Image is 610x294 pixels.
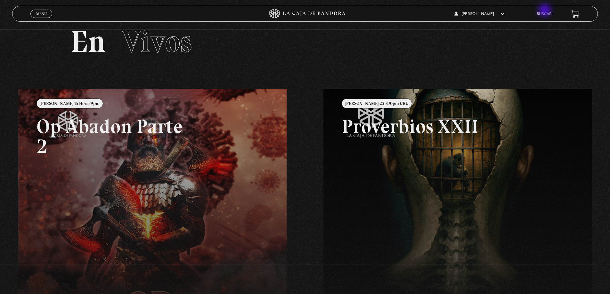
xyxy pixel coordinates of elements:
[122,23,192,60] span: Vivos
[34,17,49,22] span: Cerrar
[571,10,580,18] a: View your shopping cart
[454,12,504,16] span: [PERSON_NAME]
[36,12,47,16] span: Menu
[537,12,552,16] a: Buscar
[71,27,539,57] h2: En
